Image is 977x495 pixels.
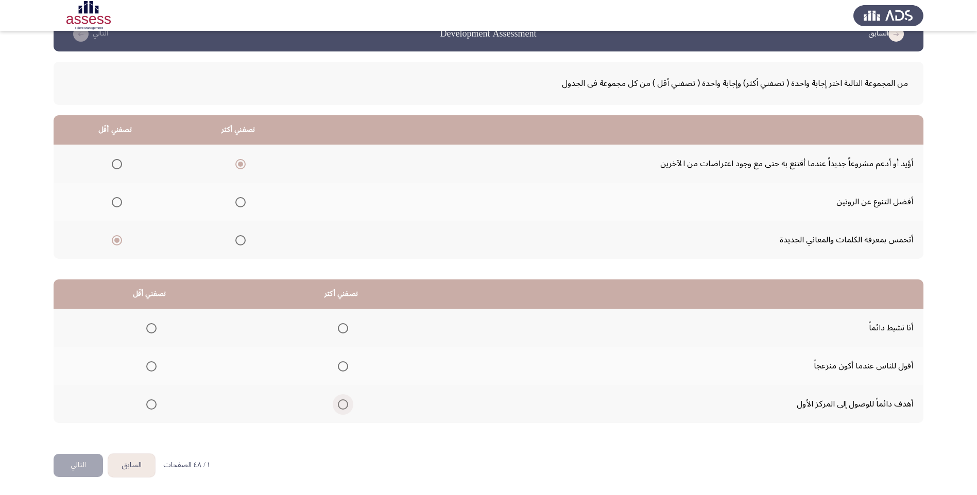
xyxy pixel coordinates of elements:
[66,26,111,42] button: check the missing
[142,357,157,375] mat-radio-group: Select an option
[54,115,177,145] th: تصفني أقَل
[108,454,155,477] button: load previous page
[437,309,923,347] td: أنا نشيط دائماً
[108,155,122,172] mat-radio-group: Select an option
[440,27,537,40] h3: Development Assessment
[108,231,122,249] mat-radio-group: Select an option
[54,454,103,477] button: check the missing
[300,221,923,259] td: أتحمس بمعرفة الكلمات والمعاني الجديدة
[245,279,437,309] th: تصفني أكثر
[334,319,348,337] mat-radio-group: Select an option
[437,347,923,385] td: أقول للناس عندما أكون منزعجاً
[54,279,245,309] th: تصفني أقَل
[142,395,157,413] mat-radio-group: Select an option
[231,155,246,172] mat-radio-group: Select an option
[177,115,300,145] th: تصفني أكثر
[231,193,246,210] mat-radio-group: Select an option
[108,193,122,210] mat-radio-group: Select an option
[142,319,157,337] mat-radio-group: Select an option
[334,357,348,375] mat-radio-group: Select an option
[853,1,923,30] img: Assess Talent Management logo
[334,395,348,413] mat-radio-group: Select an option
[865,26,911,42] button: load previous page
[437,385,923,423] td: أهدف دائماً للوصول إلى المركز الأول
[231,231,246,249] mat-radio-group: Select an option
[54,1,124,30] img: Assessment logo of Development Assessment R1 (EN/AR)
[300,183,923,221] td: أفضل التنوع عن الروتين
[163,461,210,470] p: ١ / ٤٨ الصفحات
[300,145,923,183] td: أؤيد أو أدعم مشروعاً جديداً عندما أقتنع به حتى مع وجود اعتراضات من الآخرين
[69,75,908,92] span: من المجموعة التالية اختر إجابة واحدة ( تصفني أكثر) وإجابة واحدة ( تصفني أقل ) من كل مجموعة فى الجدول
